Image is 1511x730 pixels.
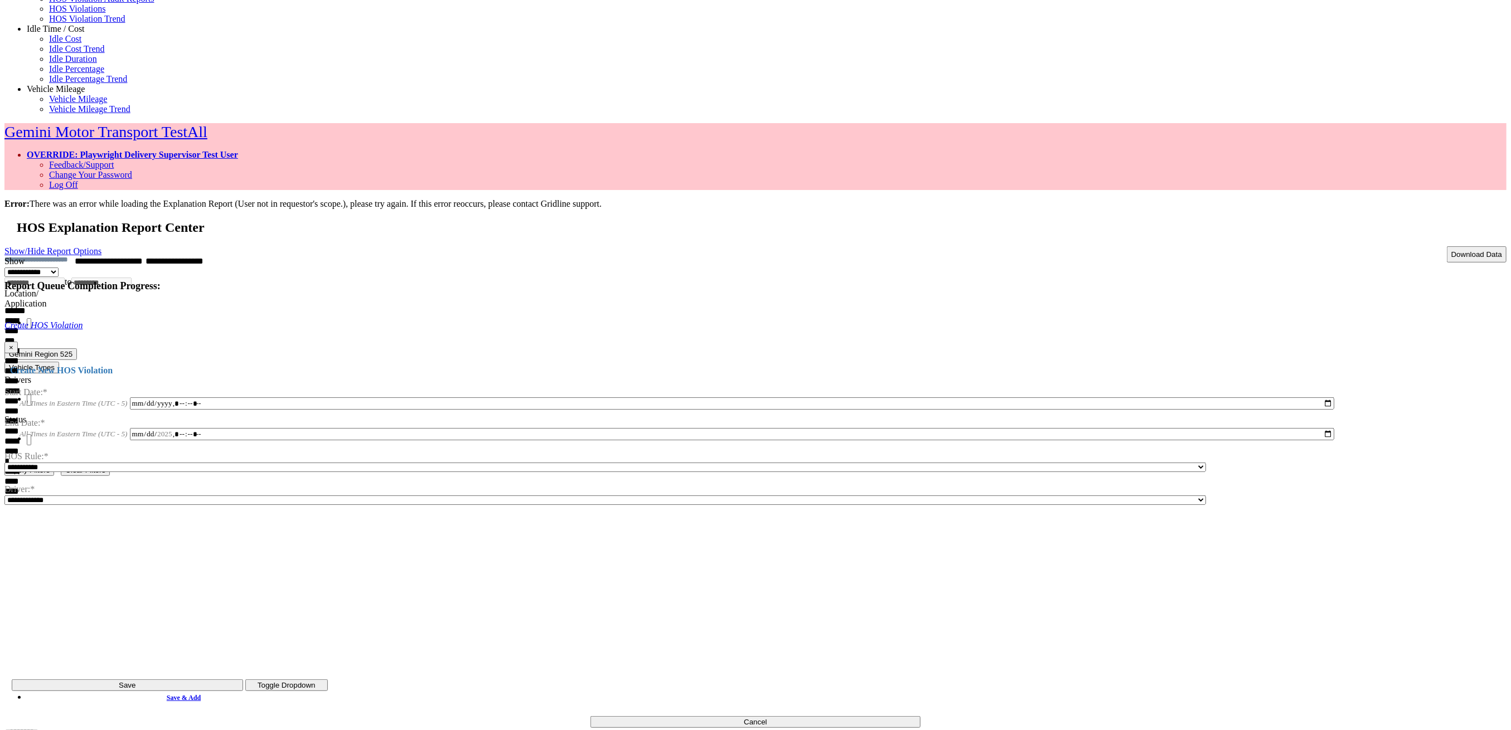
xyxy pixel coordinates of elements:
a: Feedback/Support [49,160,114,169]
span: to [65,277,71,286]
a: HOS Violations [49,4,105,13]
h4: Create New HOS Violation [4,366,1507,376]
a: Vehicle Mileage [49,94,107,104]
a: Create HOS Violation [4,320,83,330]
label: HOS Rule:* [4,447,49,461]
a: Save & Add [160,694,207,702]
button: × [4,342,18,353]
a: Idle Duration [49,54,97,64]
h4: Report Queue Completion Progress: [4,280,1507,292]
span: All Times in Eastern Time (UTC - 5) [20,430,128,438]
label: Location/ Application [4,289,47,308]
a: Idle Cost [49,34,81,43]
span: Toggle Dropdown [258,681,316,689]
div: There was an error while loading the Explanation Report (User not in requestor's scope.), please ... [4,199,1507,209]
button: Toggle Dropdown [245,679,328,691]
label: Driver:* [4,480,35,494]
button: Download Data [1447,246,1507,262]
a: Idle Percentage [49,64,104,74]
a: OVERRIDE: Playwright Delivery Supervisor Test User [27,150,238,159]
a: Idle Cost Trend [49,44,105,53]
button: Gemini Region 525 [4,348,77,360]
a: Idle Percentage Trend [49,74,127,84]
button: Save [12,679,243,691]
span: All Times in Eastern Time (UTC - 5) [20,399,128,407]
a: Vehicle Mileage Trend [49,104,130,114]
a: Idle Time / Cost [27,24,85,33]
h2: HOS Explanation Report Center [17,220,1507,235]
b: Error: [4,199,30,208]
label: Start Date:* [4,373,47,397]
a: Gemini Motor Transport TestAll [4,123,207,140]
a: Log Off [49,180,78,189]
a: Show/Hide Report Options [4,244,101,259]
a: Vehicle Mileage [27,84,85,94]
label: Show [4,256,25,266]
a: Change Your Password [49,170,132,179]
a: HOS Violation Trend [49,14,125,23]
label: End Date:* [4,403,45,427]
button: Vehicle Types [4,362,59,373]
button: Cancel [590,716,921,728]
